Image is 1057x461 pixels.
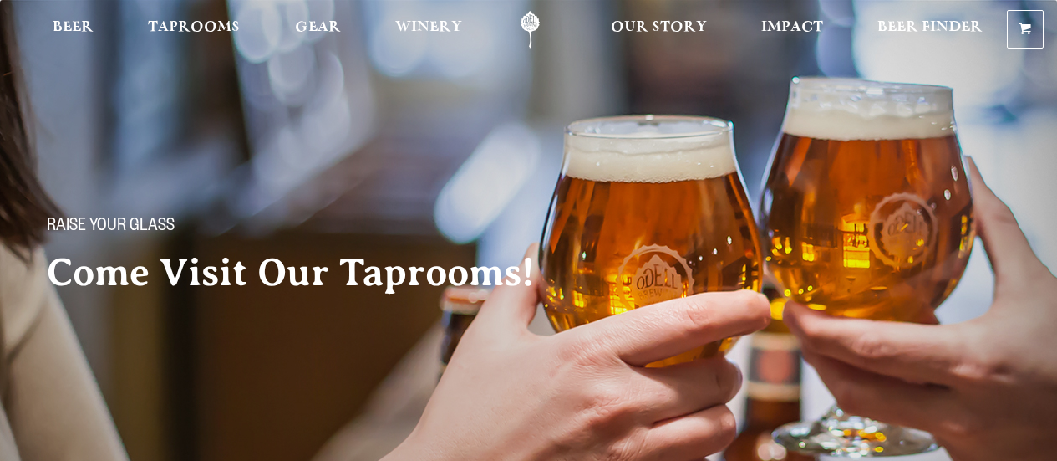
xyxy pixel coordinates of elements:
[395,21,462,34] span: Winery
[53,21,94,34] span: Beer
[499,11,562,49] a: Odell Home
[750,11,834,49] a: Impact
[47,217,175,238] span: Raise your glass
[600,11,718,49] a: Our Story
[137,11,251,49] a: Taprooms
[384,11,473,49] a: Winery
[611,21,707,34] span: Our Story
[295,21,341,34] span: Gear
[148,21,240,34] span: Taprooms
[42,11,104,49] a: Beer
[47,252,568,294] h2: Come Visit Our Taprooms!
[877,21,983,34] span: Beer Finder
[866,11,993,49] a: Beer Finder
[284,11,352,49] a: Gear
[761,21,823,34] span: Impact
